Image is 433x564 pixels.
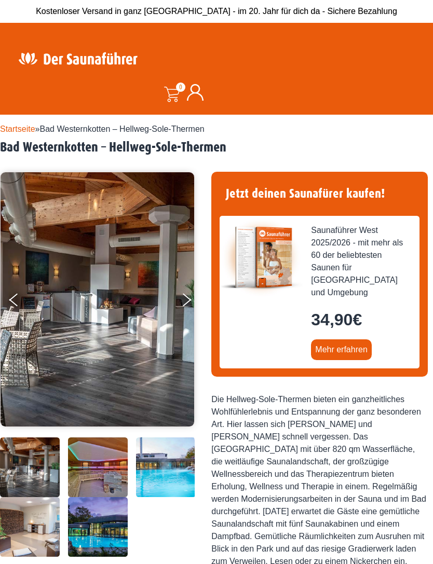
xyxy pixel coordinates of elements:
[220,216,303,299] img: der-saunafuehrer-2025-west.jpg
[181,289,207,315] button: Next
[220,180,420,208] h4: Jetzt deinen Saunafürer kaufen!
[40,125,205,133] span: Bad Westernkotten – Hellweg-Sole-Thermen
[311,310,362,329] bdi: 34,90
[311,339,372,360] a: Mehr erfahren
[353,310,362,329] span: €
[36,7,397,16] span: Kostenloser Versand in ganz [GEOGRAPHIC_DATA] - im 20. Jahr für dich da - Sichere Bezahlung
[176,82,185,92] span: 0
[9,289,35,315] button: Previous
[311,224,411,299] span: Saunaführer West 2025/2026 - mit mehr als 60 der beliebtesten Saunen für [GEOGRAPHIC_DATA] und Um...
